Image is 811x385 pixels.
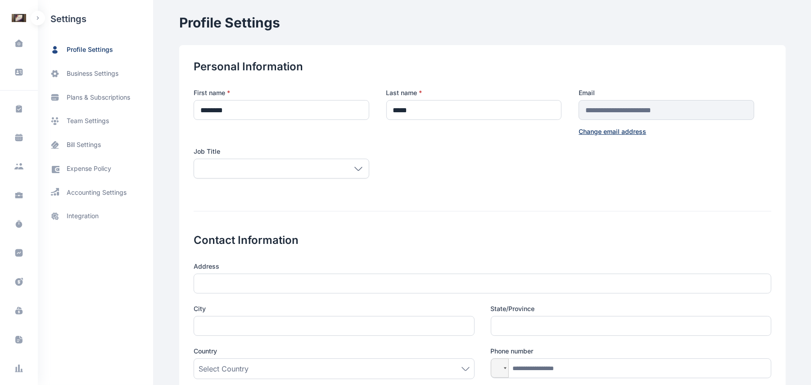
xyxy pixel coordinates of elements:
a: bill settings [38,133,153,157]
a: plans & subscriptions [38,86,153,109]
h1: Profile Settings [179,14,786,31]
a: expense policy [38,157,153,181]
span: integration [67,211,99,221]
span: accounting settings [67,188,127,197]
label: State/Province [491,304,772,313]
label: First name [194,88,369,97]
h2: Contact Information [194,211,771,247]
a: profile settings [38,38,153,62]
label: Job Title [194,147,369,156]
label: Email [579,88,754,97]
label: Phone number [491,347,772,356]
a: accounting settings [38,181,153,204]
span: bill settings [67,140,101,150]
span: Country [194,347,217,356]
label: Last name [386,88,562,97]
span: expense policy [67,164,111,174]
a: integration [38,204,153,228]
label: City [194,304,475,313]
span: Select Country [199,363,249,374]
button: Change email address [579,127,646,136]
h2: Personal Information [194,60,771,74]
span: team settings [67,116,109,126]
a: business settings [38,62,153,86]
a: team settings [38,109,153,133]
span: plans & subscriptions [67,93,130,102]
span: profile settings [67,45,113,55]
span: business settings [67,69,118,78]
label: Address [194,262,771,271]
